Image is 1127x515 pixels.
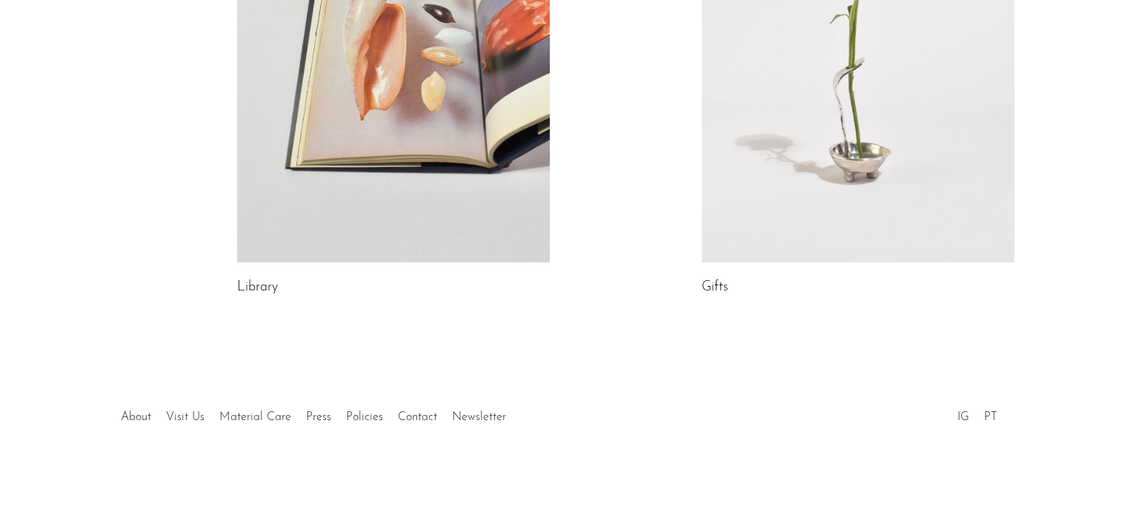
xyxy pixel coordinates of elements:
a: Contact [398,411,437,423]
a: IG [957,411,969,423]
a: Material Care [219,411,291,423]
a: Policies [346,411,383,423]
a: Press [306,411,331,423]
ul: Social Medias [950,399,1005,428]
a: Library [237,281,278,294]
a: Visit Us [166,411,205,423]
ul: Quick links [113,399,513,428]
a: About [121,411,151,423]
a: Gifts [702,281,728,294]
a: PT [984,411,997,423]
